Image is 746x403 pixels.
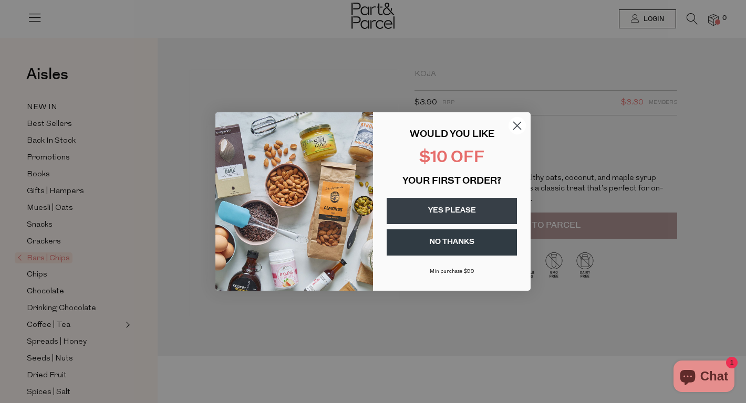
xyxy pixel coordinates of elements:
[410,130,494,140] span: WOULD YOU LIKE
[387,229,517,256] button: NO THANKS
[508,116,526,135] button: Close dialog
[215,112,373,291] img: 43fba0fb-7538-40bc-babb-ffb1a4d097bc.jpeg
[387,198,517,224] button: YES PLEASE
[419,150,484,166] span: $10 OFF
[670,360,738,395] inbox-online-store-chat: Shopify online store chat
[430,269,474,274] span: Min purchase $99
[402,177,501,186] span: YOUR FIRST ORDER?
